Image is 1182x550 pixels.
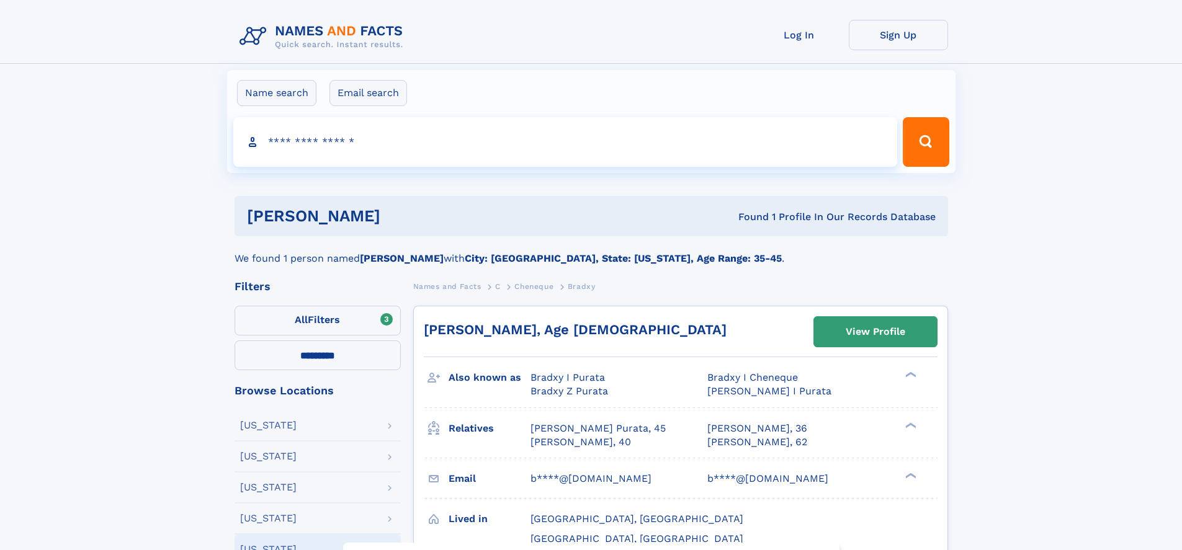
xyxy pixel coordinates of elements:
[235,306,401,335] label: Filters
[413,278,481,294] a: Names and Facts
[902,471,917,479] div: ❯
[846,317,905,346] div: View Profile
[449,367,531,388] h3: Also known as
[531,533,743,544] span: [GEOGRAPHIC_DATA], [GEOGRAPHIC_DATA]
[295,314,308,326] span: All
[495,282,501,291] span: C
[849,20,948,50] a: Sign Up
[707,371,798,383] span: Bradxy I Cheneque
[707,435,807,449] a: [PERSON_NAME], 62
[750,20,849,50] a: Log In
[240,451,297,461] div: [US_STATE]
[903,117,949,167] button: Search Button
[531,385,608,397] span: Bradxy Z Purata
[449,468,531,489] h3: Email
[531,422,666,435] a: [PERSON_NAME] Purata, 45
[360,252,444,264] b: [PERSON_NAME]
[902,421,917,429] div: ❯
[237,80,316,106] label: Name search
[707,385,831,397] span: [PERSON_NAME] I Purata
[465,252,782,264] b: City: [GEOGRAPHIC_DATA], State: [US_STATE], Age Range: 35-45
[235,236,948,266] div: We found 1 person named with .
[514,282,553,291] span: Cheneque
[531,513,743,525] span: [GEOGRAPHIC_DATA], [GEOGRAPHIC_DATA]
[449,418,531,439] h3: Relatives
[495,278,501,294] a: C
[329,80,407,106] label: Email search
[559,210,936,224] div: Found 1 Profile In Our Records Database
[235,385,401,396] div: Browse Locations
[235,20,413,53] img: Logo Names and Facts
[233,117,898,167] input: search input
[240,420,297,430] div: [US_STATE]
[235,281,401,292] div: Filters
[514,278,553,294] a: Cheneque
[247,208,560,224] h1: [PERSON_NAME]
[240,482,297,492] div: [US_STATE]
[707,422,807,435] a: [PERSON_NAME], 36
[240,513,297,523] div: [US_STATE]
[531,371,605,383] span: Bradxy I Purata
[902,371,917,379] div: ❯
[449,508,531,530] h3: Lived in
[568,282,596,291] span: Bradxy
[424,322,727,337] a: [PERSON_NAME], Age [DEMOGRAPHIC_DATA]
[531,435,631,449] a: [PERSON_NAME], 40
[814,317,937,347] a: View Profile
